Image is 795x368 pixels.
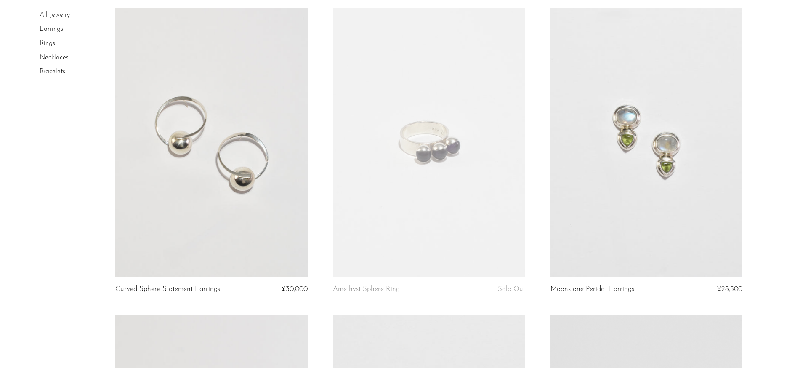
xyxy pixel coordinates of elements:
[498,285,525,293] span: Sold Out
[550,285,634,293] a: Moonstone Peridot Earrings
[40,68,65,75] a: Bracelets
[717,285,742,293] span: ¥28,500
[40,12,70,19] a: All Jewelry
[40,54,69,61] a: Necklaces
[40,26,63,33] a: Earrings
[281,285,308,293] span: ¥30,000
[40,40,55,47] a: Rings
[333,285,400,293] a: Amethyst Sphere Ring
[115,285,220,293] a: Curved Sphere Statement Earrings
